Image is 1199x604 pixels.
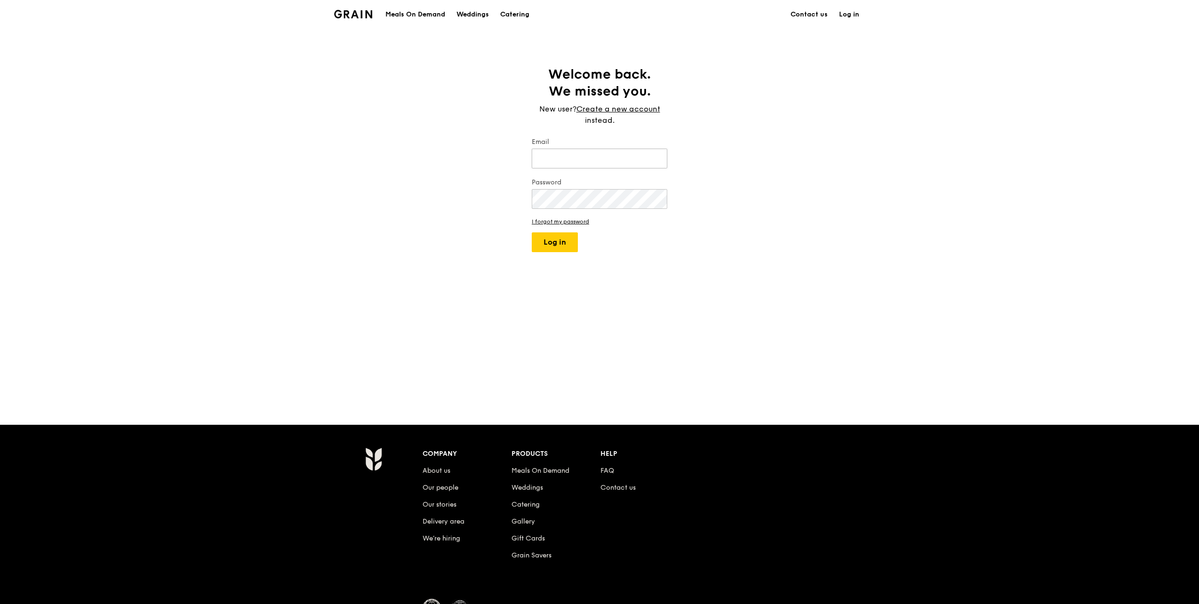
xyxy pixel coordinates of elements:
button: Log in [532,232,578,252]
a: Catering [512,501,540,509]
a: FAQ [600,467,614,475]
a: Our stories [423,501,456,509]
a: Gift Cards [512,534,545,542]
label: Email [532,137,667,147]
a: Create a new account [576,103,660,115]
a: Weddings [512,484,543,492]
img: Grain [365,447,382,471]
div: Products [512,447,600,461]
a: Meals On Demand [512,467,569,475]
a: Weddings [451,0,495,29]
a: Catering [495,0,535,29]
span: New user? [539,104,576,113]
a: We’re hiring [423,534,460,542]
img: Grain [334,10,372,18]
div: Company [423,447,512,461]
a: Contact us [600,484,636,492]
a: Our people [423,484,458,492]
div: Help [600,447,689,461]
div: Catering [500,0,529,29]
a: About us [423,467,450,475]
a: Log in [833,0,865,29]
a: Contact us [785,0,833,29]
a: I forgot my password [532,218,667,225]
h1: Welcome back. We missed you. [532,66,667,100]
label: Password [532,178,667,187]
div: Weddings [456,0,489,29]
a: Delivery area [423,517,464,525]
a: Gallery [512,517,535,525]
a: Grain Savers [512,551,552,559]
span: instead. [585,116,615,125]
div: Meals On Demand [385,0,445,29]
